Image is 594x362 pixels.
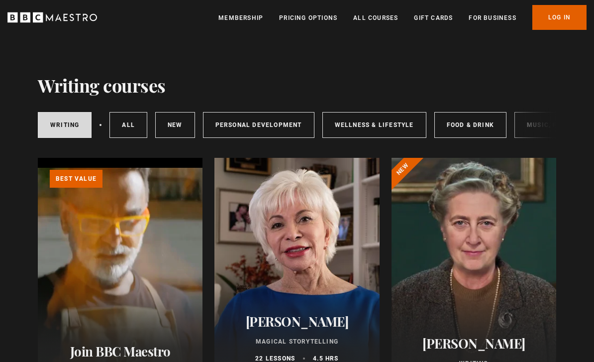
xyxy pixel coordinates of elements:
p: Best value [50,170,102,188]
a: For business [469,13,516,23]
h2: [PERSON_NAME] [226,314,367,329]
a: Gift Cards [414,13,453,23]
a: Wellness & Lifestyle [322,112,426,138]
a: Membership [218,13,263,23]
a: Pricing Options [279,13,337,23]
a: Personal Development [203,112,314,138]
nav: Primary [218,5,587,30]
h2: [PERSON_NAME] [403,336,544,351]
a: All Courses [353,13,398,23]
p: Magical Storytelling [226,337,367,346]
a: Log In [532,5,587,30]
svg: BBC Maestro [7,10,97,25]
a: Writing [38,112,92,138]
a: New [155,112,195,138]
h1: Writing courses [38,75,166,96]
a: Food & Drink [434,112,506,138]
a: All [109,112,147,138]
